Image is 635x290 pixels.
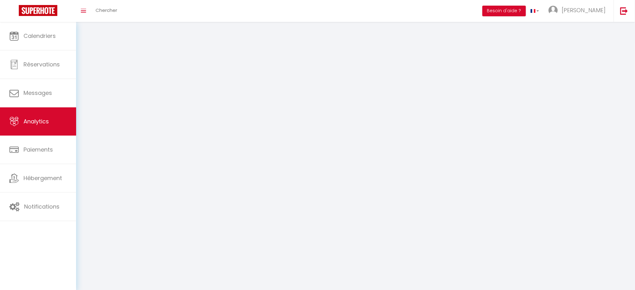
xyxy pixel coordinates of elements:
[96,7,117,13] span: Chercher
[23,89,52,97] span: Messages
[23,117,49,125] span: Analytics
[549,6,558,15] img: ...
[620,7,628,15] img: logout
[562,6,606,14] span: [PERSON_NAME]
[482,6,526,16] button: Besoin d'aide ?
[23,146,53,153] span: Paiements
[23,174,62,182] span: Hébergement
[24,203,60,210] span: Notifications
[23,32,56,40] span: Calendriers
[23,60,60,68] span: Réservations
[19,5,57,16] img: Super Booking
